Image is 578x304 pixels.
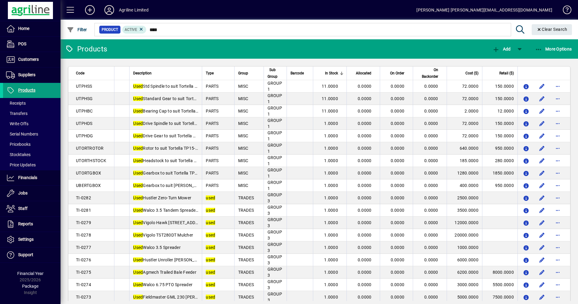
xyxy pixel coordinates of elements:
span: Gearbox to suit Tortella TP15-230 [133,171,208,175]
span: 0.0000 [391,84,405,89]
span: TI-0282 [76,195,91,200]
span: Active [125,28,137,32]
span: 0.0000 [358,245,372,250]
span: POS [18,41,26,46]
span: Hustler Zero-Turn Mower [133,195,191,200]
span: 1.0000 [324,220,338,225]
span: 1.0000 [324,208,338,213]
span: TRADES [238,233,254,237]
em: used [206,220,215,225]
button: Filter [65,24,89,35]
button: Add [80,5,100,15]
span: 0.0000 [391,121,405,126]
button: Edit [537,81,547,91]
span: Product [102,27,118,33]
span: 0.0000 [424,195,438,200]
a: Stocktakes [3,149,61,160]
em: Used [133,171,143,175]
span: TRADES [238,270,254,275]
span: In Stock [325,70,338,77]
a: Suppliers [3,67,61,83]
span: PARTS [206,84,218,89]
span: Clear Search [537,27,567,32]
span: GROUP 3 [268,267,282,278]
a: Reports [3,217,61,232]
td: 150.0000 [482,117,517,130]
a: Home [3,21,61,36]
span: 0.0000 [358,220,372,225]
a: Transfers [3,108,61,119]
span: Jobs [18,191,28,195]
a: Price Updates [3,160,61,170]
td: 5500.0000 [482,279,517,291]
span: 1.0000 [324,257,338,262]
span: 0.0000 [424,96,438,101]
span: On Backorder [417,67,438,80]
span: 0.0000 [391,109,405,113]
button: Edit [537,156,547,165]
div: On Order [384,70,410,77]
span: Walco 3.5 Tandem Spreader Hard Lid [133,208,215,213]
span: 0.0000 [424,220,438,225]
span: Serial Numbers [6,132,38,136]
span: 1.0000 [324,158,338,163]
td: 280.0000 [482,155,517,167]
span: GROUP 3 [268,205,282,216]
span: 0.0000 [391,208,405,213]
em: used [206,270,215,275]
span: TI-0277 [76,245,91,250]
em: used [206,208,215,213]
span: 11.0000 [322,109,338,113]
button: Edit [537,168,547,178]
td: 400.0000 [447,179,482,192]
span: 0.0000 [424,158,438,163]
div: Description [133,70,198,77]
span: Products [18,88,35,93]
a: Financials [3,170,61,185]
span: GROUP 1 [268,155,282,166]
a: Support [3,247,61,263]
span: Rotor to suit Tortella TP15-230 [133,146,203,151]
div: In Stock [317,70,343,77]
span: Price Updates [6,162,36,167]
span: Stocktakes [6,152,31,157]
span: TI-0281 [76,208,91,213]
span: 0.0000 [391,257,405,262]
span: GROUP 3 [268,192,282,203]
a: Customers [3,52,61,67]
button: Edit [537,106,547,116]
a: Serial Numbers [3,129,61,139]
span: PARTS [206,146,218,151]
span: TRADES [238,245,254,250]
span: 1.0000 [324,146,338,151]
span: Home [18,26,29,31]
span: More Options [535,47,572,51]
a: Write Offs [3,119,61,129]
a: Jobs [3,186,61,201]
span: 0.0000 [424,146,438,151]
span: Pricebooks [6,142,31,147]
span: Walco 3.5 Spreader [133,245,181,250]
span: TRADES [238,208,254,213]
span: 1.0000 [324,133,338,138]
span: 1.0000 [324,245,338,250]
span: Sub Group [268,67,278,80]
button: Edit [537,94,547,103]
button: More options [553,292,563,302]
span: GROUP 1 [268,118,282,129]
em: Used [133,195,143,200]
td: 950.0000 [482,179,517,192]
span: Transfers [6,111,28,116]
span: Gearbox to suit [PERSON_NAME] [133,183,207,188]
span: Type [206,70,214,77]
span: 11.0000 [322,84,338,89]
span: 0.0000 [358,195,372,200]
span: MISC [238,158,248,163]
em: used [206,257,215,262]
span: GROUP 1 [268,81,282,92]
button: More options [553,255,563,265]
span: 1.0000 [324,171,338,175]
div: Barcode [291,70,309,77]
button: More Options [534,44,573,54]
em: Used [133,133,143,138]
